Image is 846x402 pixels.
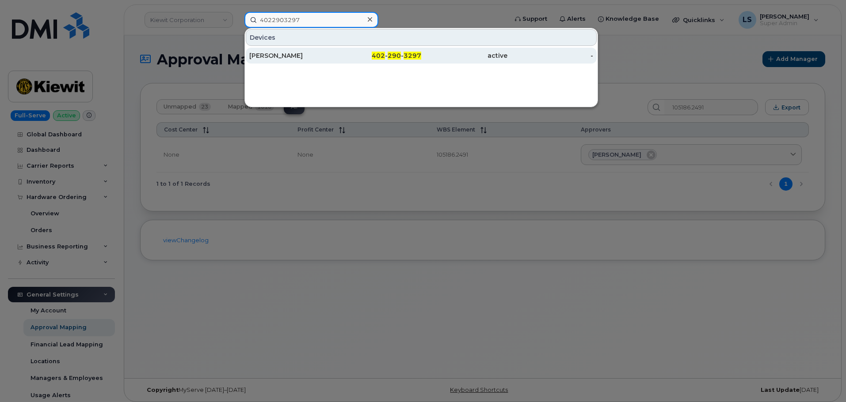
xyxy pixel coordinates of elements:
span: 402 [372,52,385,60]
div: [PERSON_NAME] [249,51,335,60]
div: - - [335,51,422,60]
a: [PERSON_NAME]402-290-3297active- [246,48,597,64]
div: - [507,51,594,60]
span: 3297 [404,52,421,60]
div: Devices [246,29,597,46]
div: active [421,51,507,60]
span: 290 [388,52,401,60]
iframe: Messenger Launcher [808,364,839,395]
